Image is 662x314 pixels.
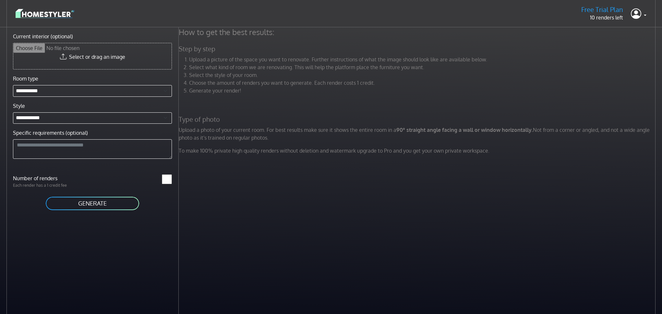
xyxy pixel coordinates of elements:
label: Number of renders [9,174,92,182]
label: Style [13,102,25,110]
h5: Step by step [175,45,661,53]
label: Specific requirements (optional) [13,129,88,137]
li: Upload a picture of the space you want to renovate. Further instructions of what the image should... [189,56,657,63]
label: Room type [13,75,38,82]
h4: How to get the best results: [175,27,661,37]
p: Upload a photo of your current room. For best results make sure it shows the entire room in a Not... [175,126,661,142]
strong: 90° straight angle facing a wall or window horizontally. [396,127,533,133]
button: GENERATE [45,196,140,211]
p: Each render has a 1 credit fee [9,182,92,188]
img: logo-3de290ba35641baa71223ecac5eacb59cb85b4c7fdf211dc9aaecaaee71ea2f8.svg [16,8,74,19]
h5: Type of photo [175,115,661,123]
p: 10 renders left [581,14,623,21]
li: Choose the amount of renders you want to generate. Each render costs 1 credit. [189,79,657,87]
li: Select the style of your room. [189,71,657,79]
label: Current interior (optional) [13,32,73,40]
li: Select what kind of room we are renovating. This will help the platform place the furniture you w... [189,63,657,71]
p: To make 100% private high quality renders without deletion and watermark upgrade to Pro and you g... [175,147,661,155]
h5: Free Trial Plan [581,6,623,14]
li: Generate your render! [189,87,657,94]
